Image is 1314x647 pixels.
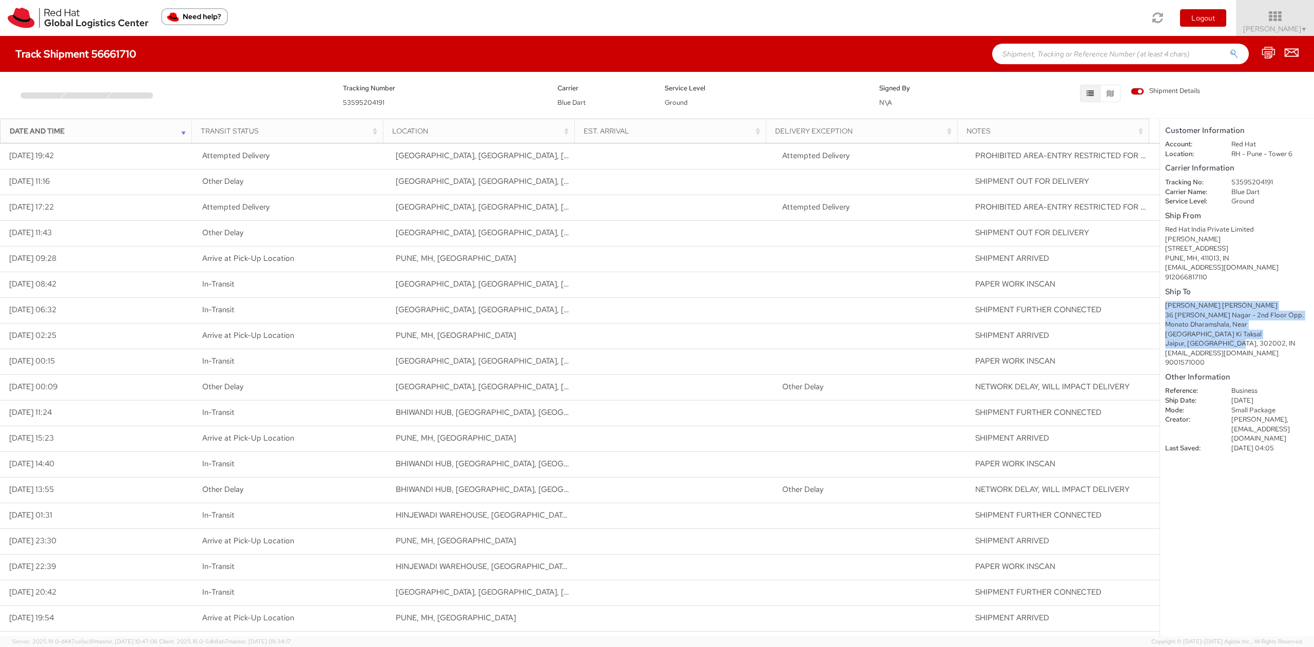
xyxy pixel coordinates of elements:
span: PAPER WORK INSCAN [975,356,1055,366]
span: BHIWANDI HUB, BHIWANDI, MAHARASHTRA [396,459,617,469]
div: PUNE, MH, 411013, IN [1165,254,1309,263]
span: NETWORK DELAY, WILL IMPACT DELIVERY [975,382,1130,392]
span: Client: 2025.18.0-5db8ab7 [159,638,291,645]
div: Delivery Exception [775,126,954,136]
span: PAPER WORK INSCAN [975,561,1055,572]
span: SHIPMENT FURTHER CONNECTED [975,305,1102,315]
span: Arrive at Pick-Up Location [202,536,294,546]
span: NETWORK DELAY, WILL IMPACT DELIVERY [975,484,1130,494]
span: JAIPUR WAREHOUSE, JAIPUR, RAJASTHAN [396,382,640,392]
button: Need help? [161,8,228,25]
span: Other Delay [782,382,823,392]
span: 53595204191 [343,98,384,107]
span: Attempted Delivery [202,150,269,161]
span: Arrive at Pick-Up Location [202,330,294,340]
label: Shipment Details [1131,86,1200,98]
span: SHIPMENT FURTHER CONNECTED [975,587,1102,597]
h5: Carrier Information [1165,164,1309,173]
div: [STREET_ADDRESS] [1165,244,1309,254]
span: Blue Dart [557,98,586,107]
span: PAPER WORK INSCAN [975,279,1055,289]
span: ▼ [1301,25,1307,33]
h5: Other Information [1165,373,1309,382]
span: JAIPUR WAREHOUSE, JAIPUR, RAJASTHAN [396,305,640,315]
span: SHIPMENT OUT FOR DELIVERY [975,227,1089,238]
dt: Ship Date: [1157,396,1224,406]
h5: Tracking Number [343,85,542,92]
span: SHIPMENT FURTHER CONNECTED [975,407,1102,417]
span: PUNE, MH, IN [396,536,516,546]
span: SHIPMENT ARRIVED [975,330,1049,340]
span: In-Transit [202,561,235,572]
div: 36 [PERSON_NAME] Nagar - 2nd Floor Opp. Monato Dharamshala, Near [GEOGRAPHIC_DATA] Ki Taksal [1165,311,1309,339]
span: HINJEWADI WAREHOUSE, KONDHWA, MAHARASHTRA [396,561,652,572]
span: SHIPMENT ARRIVED [975,613,1049,623]
span: [PERSON_NAME] [1243,24,1307,33]
span: Shipment Details [1131,86,1200,96]
div: Jaipur, [GEOGRAPHIC_DATA], 302002, IN [1165,339,1309,349]
div: [EMAIL_ADDRESS][DOMAIN_NAME] [1165,349,1309,358]
span: JAIPUR WAREHOUSE PUD, JAIPUR, RAJASTHAN [396,227,640,238]
dt: Tracking No: [1157,178,1224,187]
span: Server: 2025.19.0-d447cefac8f [12,638,158,645]
span: PUNE, MH, IN [396,613,516,623]
div: Notes [967,126,1145,136]
span: In-Transit [202,510,235,520]
span: In-Transit [202,587,235,597]
dt: Reference: [1157,386,1224,396]
span: Other Delay [202,382,243,392]
span: BHIWANDI HUB, BHIWANDI, MAHARASHTRA [396,484,617,494]
div: [EMAIL_ADDRESS][DOMAIN_NAME] [1165,263,1309,273]
dt: Last Saved: [1157,444,1224,453]
h5: Service Level [665,85,864,92]
div: 9001571000 [1165,358,1309,368]
span: In-Transit [202,407,235,417]
h5: Carrier [557,85,649,92]
span: PUNE, MH, IN [396,330,516,340]
div: Date and Time [10,126,188,136]
span: JAIPUR WAREHOUSE PUD, JAIPUR, RAJASTHAN [396,176,640,186]
span: JAIPUR WAREHOUSE PUD, JAIPUR, RAJASTHAN [396,150,640,161]
span: Arrive at Pick-Up Location [202,613,294,623]
dt: Mode: [1157,406,1224,415]
span: SHIPMENT OUT FOR DELIVERY [975,176,1089,186]
span: Attempted Delivery [202,202,269,212]
span: PROHIBITED AREA-ENTRY RESTRICTED FOR DELIVERY [975,202,1177,212]
div: Red Hat India Private Limited [PERSON_NAME] [1165,225,1309,244]
span: SHIPMENT ARRIVED [975,253,1049,263]
span: PROHIBITED AREA-ENTRY RESTRICTED FOR DELIVERY [975,150,1177,161]
dt: Account: [1157,140,1224,149]
span: master, [DATE] 10:47:06 [95,638,158,645]
h5: Ship To [1165,288,1309,296]
span: Other Delay [202,176,243,186]
span: SHIPMENT ARRIVED [975,536,1049,546]
span: SHIPMENT ARRIVED [975,433,1049,443]
span: [PERSON_NAME], [1231,415,1288,424]
div: Transit Status [201,126,379,136]
span: Copyright © [DATE]-[DATE] Agistix Inc., All Rights Reserved [1151,638,1302,646]
div: Location [392,126,571,136]
div: [PERSON_NAME] [PERSON_NAME] [1165,301,1309,311]
h5: Signed By [879,85,971,92]
dt: Location: [1157,149,1224,159]
span: N\A [879,98,892,107]
dt: Service Level: [1157,197,1224,206]
span: JAIPUR WAREHOUSE PUD, JAIPUR, RAJASTHAN [396,279,640,289]
span: Arrive at Pick-Up Location [202,253,294,263]
span: Attempted Delivery [782,202,849,212]
h5: Ship From [1165,212,1309,220]
span: In-Transit [202,459,235,469]
span: MAGARPATTA CITY PUD, PUNE, MAHARASHTRA [396,587,640,597]
span: Arrive at Pick-Up Location [202,433,294,443]
dt: Creator: [1157,415,1224,425]
span: Other Delay [202,227,243,238]
span: Other Delay [202,484,243,494]
span: PAPER WORK INSCAN [975,459,1055,469]
span: In-Transit [202,279,235,289]
span: Attempted Delivery [782,150,849,161]
dt: Carrier Name: [1157,187,1224,197]
span: JAIPUR WAREHOUSE PUD, JAIPUR, RAJASTHAN [396,202,640,212]
span: PUNE, MH, IN [396,433,516,443]
span: In-Transit [202,356,235,366]
span: HINJEWADI WAREHOUSE, KONDHWA, MAHARASHTRA [396,510,652,520]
